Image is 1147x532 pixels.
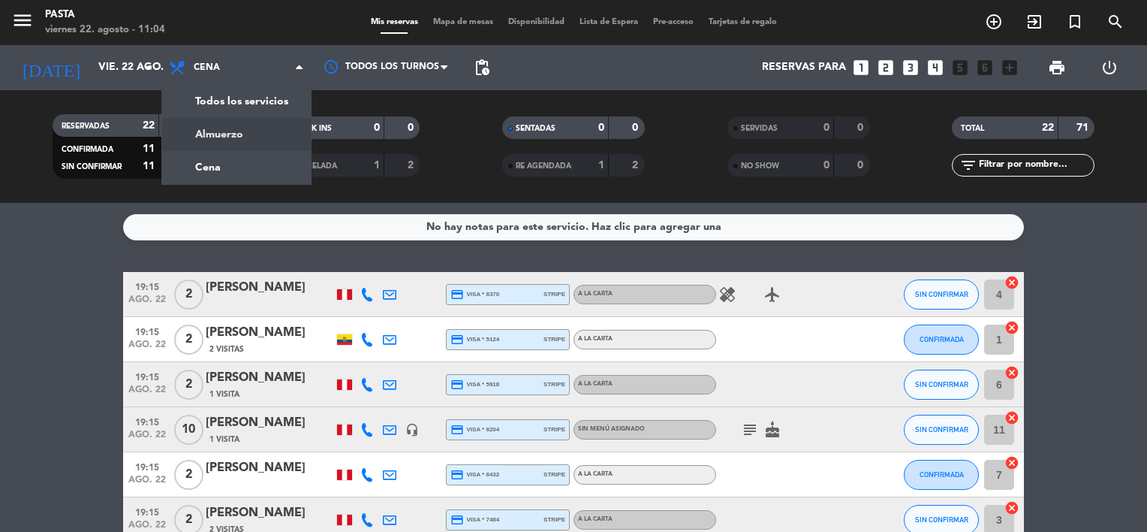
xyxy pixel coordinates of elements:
[543,470,565,479] span: stripe
[1100,59,1118,77] i: power_settings_new
[174,280,203,310] span: 2
[763,421,781,439] i: cake
[128,367,166,385] span: 19:15
[45,8,165,23] div: Pasta
[1004,455,1019,470] i: cancel
[543,425,565,434] span: stripe
[578,336,613,342] span: A la carta
[985,13,1003,31] i: add_circle_outline
[741,421,759,439] i: subject
[762,62,846,74] span: Reservas para
[1066,13,1084,31] i: turned_in_not
[128,458,166,475] span: 19:15
[206,278,333,298] div: [PERSON_NAME]
[128,340,166,357] span: ago. 22
[1083,45,1136,90] div: LOG OUT
[718,286,736,304] i: healing
[701,18,784,26] span: Tarjetas de regalo
[363,18,426,26] span: Mis reservas
[851,58,871,77] i: looks_one
[915,515,968,524] span: SIN CONFIRMAR
[62,146,113,153] span: CONFIRMADA
[646,18,701,26] span: Pre-acceso
[915,290,968,298] span: SIN CONFIRMAR
[1048,59,1066,77] span: print
[516,125,555,132] span: SENTADAS
[632,122,641,133] strong: 0
[11,9,34,32] i: menu
[128,413,166,430] span: 19:15
[128,475,166,492] span: ago. 22
[904,325,979,355] button: CONFIRMADA
[1025,13,1043,31] i: exit_to_app
[143,144,155,154] strong: 11
[632,160,641,171] strong: 2
[1000,58,1019,77] i: add_box
[143,120,155,131] strong: 22
[128,503,166,520] span: 19:15
[977,157,1094,174] input: Filtrar por nombre...
[450,468,499,482] span: visa * 8432
[1004,365,1019,380] i: cancel
[904,460,979,490] button: CONFIRMADA
[578,291,613,297] span: A la carta
[206,413,333,433] div: [PERSON_NAME]
[405,423,419,437] i: headset_mic
[920,470,964,479] span: CONFIRMADA
[473,59,491,77] span: pending_actions
[543,379,565,389] span: stripe
[450,378,499,391] span: visa * 5918
[904,415,979,445] button: SIN CONFIRMAR
[578,381,613,387] span: A la carta
[1004,500,1019,515] i: cancel
[62,163,122,171] span: SIN CONFIRMAR
[174,370,203,400] span: 2
[1004,320,1019,335] i: cancel
[209,434,239,446] span: 1 Visita
[162,118,311,151] a: Almuerzo
[926,58,945,77] i: looks_4
[206,368,333,388] div: [PERSON_NAME]
[206,503,333,523] div: [PERSON_NAME]
[174,460,203,490] span: 2
[450,423,499,437] span: visa * 8204
[174,415,203,445] span: 10
[450,378,464,391] i: credit_card
[408,122,417,133] strong: 0
[959,156,977,174] i: filter_list
[206,458,333,478] div: [PERSON_NAME]
[450,513,499,527] span: visa * 7484
[572,18,646,26] span: Lista de Espera
[543,334,565,344] span: stripe
[128,295,166,312] span: ago. 22
[578,426,645,432] span: Sin menú asignado
[128,322,166,340] span: 19:15
[904,370,979,400] button: SIN CONFIRMAR
[291,162,337,170] span: CANCELADA
[128,277,166,295] span: 19:15
[143,161,155,171] strong: 11
[920,335,964,343] span: CONFIRMADA
[450,288,464,301] i: credit_card
[11,9,34,37] button: menu
[426,219,721,236] div: No hay notas para este servicio. Haz clic para agregar una
[45,23,165,38] div: viernes 22. agosto - 11:04
[162,85,311,118] a: Todos los servicios
[128,430,166,447] span: ago. 22
[961,125,984,132] span: TOTAL
[450,333,464,346] i: credit_card
[174,325,203,355] span: 2
[501,18,572,26] span: Disponibilidad
[194,62,220,73] span: Cena
[140,59,158,77] i: arrow_drop_down
[450,513,464,527] i: credit_card
[450,333,499,346] span: visa * 5124
[975,58,995,77] i: looks_6
[1004,410,1019,425] i: cancel
[374,122,380,133] strong: 0
[128,385,166,402] span: ago. 22
[598,160,604,171] strong: 1
[823,122,829,133] strong: 0
[741,162,779,170] span: NO SHOW
[374,160,380,171] strong: 1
